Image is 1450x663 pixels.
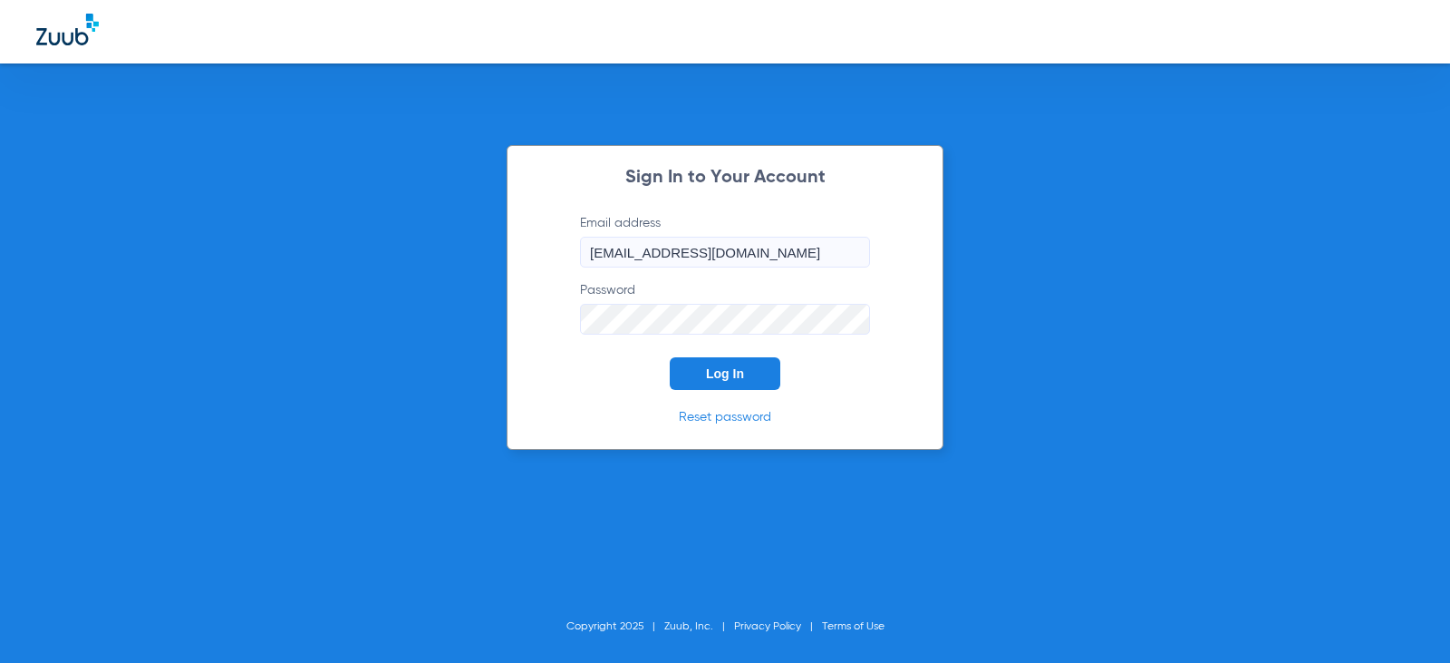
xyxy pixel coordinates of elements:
[566,618,664,636] li: Copyright 2025
[580,304,870,335] input: Password
[580,214,870,268] label: Email address
[670,357,780,390] button: Log In
[679,411,771,424] a: Reset password
[553,169,897,187] h2: Sign In to Your Account
[580,237,870,268] input: Email address
[706,366,744,381] span: Log In
[822,621,884,632] a: Terms of Use
[36,14,99,45] img: Zuub Logo
[734,621,801,632] a: Privacy Policy
[664,618,734,636] li: Zuub, Inc.
[580,281,870,335] label: Password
